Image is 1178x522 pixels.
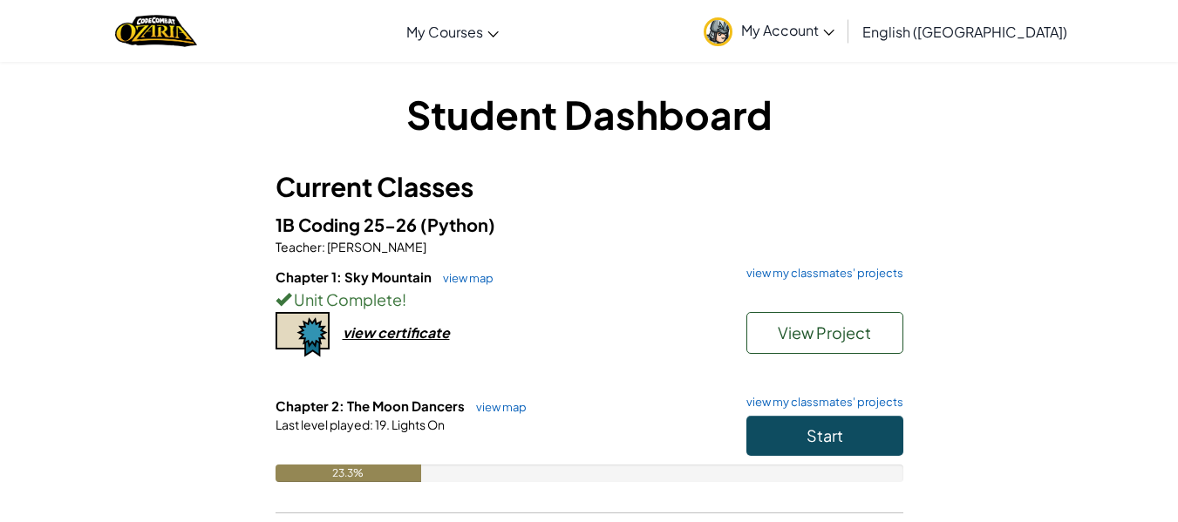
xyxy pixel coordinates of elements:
[738,268,903,279] a: view my classmates' projects
[807,425,843,445] span: Start
[778,322,871,342] span: View Project
[276,268,434,285] span: Chapter 1: Sky Mountain
[291,289,402,309] span: Unit Complete
[390,417,445,432] span: Lights On
[276,464,422,482] div: 23.3%
[738,397,903,408] a: view my classmates' projects
[276,417,370,432] span: Last level played
[276,214,420,235] span: 1B Coding 25-26
[402,289,406,309] span: !
[854,8,1076,55] a: English ([GEOGRAPHIC_DATA])
[276,397,467,414] span: Chapter 2: The Moon Dancers
[406,23,483,41] span: My Courses
[325,239,426,254] span: [PERSON_NAME]
[704,17,732,46] img: avatar
[862,23,1067,41] span: English ([GEOGRAPHIC_DATA])
[115,13,196,49] a: Ozaria by CodeCombat logo
[370,417,373,432] span: :
[322,239,325,254] span: :
[276,239,322,254] span: Teacher
[398,8,507,55] a: My Courses
[276,312,330,357] img: certificate-icon.png
[276,167,903,207] h3: Current Classes
[373,417,390,432] span: 19.
[115,13,196,49] img: Home
[420,214,495,235] span: (Python)
[695,3,843,58] a: My Account
[343,323,450,342] div: view certificate
[741,21,834,39] span: My Account
[746,312,903,354] button: View Project
[746,416,903,456] button: Start
[434,271,494,285] a: view map
[276,87,903,141] h1: Student Dashboard
[467,400,527,414] a: view map
[276,323,450,342] a: view certificate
